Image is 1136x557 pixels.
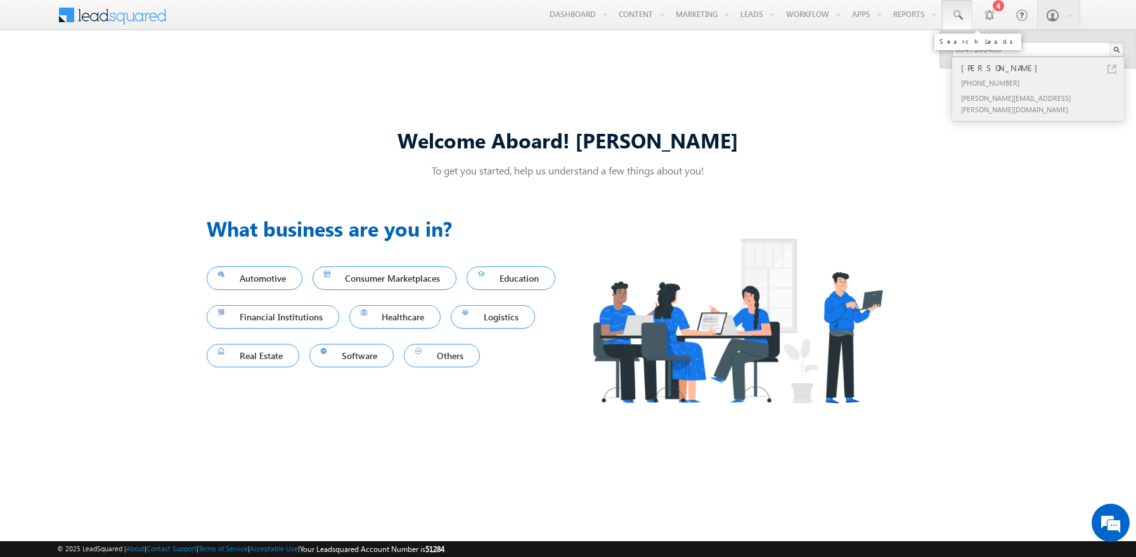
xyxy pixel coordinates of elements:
[958,75,1128,90] div: [PHONE_NUMBER]
[958,61,1128,75] div: [PERSON_NAME]
[198,544,248,553] a: Terms of Service
[207,126,929,154] div: Welcome Aboard! [PERSON_NAME]
[250,544,298,553] a: Acceptable Use
[958,90,1128,117] div: [PERSON_NAME][EMAIL_ADDRESS][PERSON_NAME][DOMAIN_NAME]
[939,37,1016,45] div: Search Leads
[207,164,929,177] p: To get you started, help us understand a few things about you!
[462,308,524,325] span: Logistics
[218,347,288,364] span: Real Estate
[321,347,383,364] span: Software
[952,42,1124,57] input: Search Leads
[57,543,444,555] span: © 2025 LeadSquared | | | | |
[218,308,328,325] span: Financial Institutions
[126,544,145,553] a: About
[146,544,197,553] a: Contact Support
[415,347,468,364] span: Others
[425,544,444,554] span: 51284
[361,308,430,325] span: Healthcare
[207,213,568,244] h3: What business are you in?
[568,213,907,428] img: Industry.png
[478,270,544,287] span: Education
[324,270,446,287] span: Consumer Marketplaces
[218,270,291,287] span: Automotive
[300,544,444,554] span: Your Leadsquared Account Number is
